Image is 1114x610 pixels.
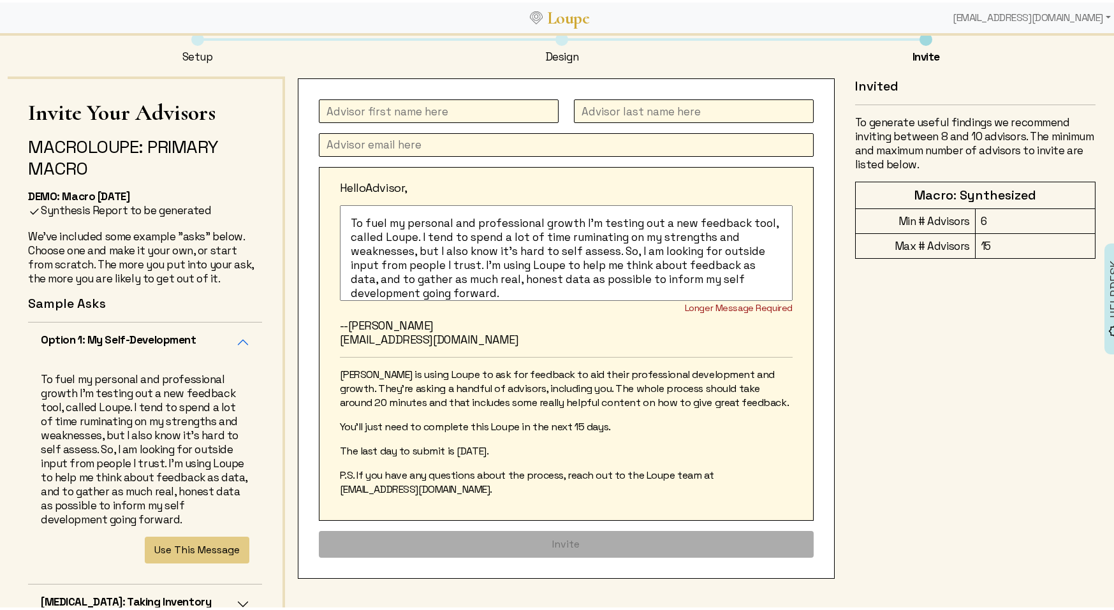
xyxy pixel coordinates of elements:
[340,316,793,344] p: --[PERSON_NAME] [EMAIL_ADDRESS][DOMAIN_NAME]
[855,207,975,231] td: Min # Advisors
[543,4,594,27] a: Loupe
[340,466,793,494] p: P.S. If you have any questions about the process, reach out to the Loupe team at [EMAIL_ADDRESS][...
[319,131,814,154] input: Advisor email here
[975,231,1095,256] td: 15
[574,97,814,120] input: Advisor last name here
[861,185,1090,201] h4: Macro: Synthesized
[319,97,559,120] input: Advisor first name here
[855,231,975,256] td: Max # Advisors
[28,320,262,359] button: Option 1: My Self-Development
[530,9,543,22] img: Loupe Logo
[545,47,578,61] div: Design
[855,76,1096,92] h4: Invited
[41,330,196,344] h5: Option 1: My Self-Development
[41,592,211,606] h5: [MEDICAL_DATA]: Taking Inventory
[28,97,262,123] h1: Invite Your Advisors
[145,534,249,561] button: Use This Message
[340,418,793,432] p: You’ll just need to complete this Loupe in the next 15 days.
[28,293,262,309] h4: Sample Asks
[28,133,262,177] div: Loupe: Primary Macro
[855,113,1096,169] p: To generate useful findings we recommend inviting between 8 and 10 advisors. The minimum and maxi...
[28,227,262,283] p: We've included some example "asks" below. Choose one and make it your own, or start from scratch....
[41,370,249,524] p: To fuel my personal and professional growth I'm testing out a new feedback tool, called Loupe. I ...
[912,47,940,61] div: Invite
[182,47,213,61] div: Setup
[28,187,262,201] div: DEMO: Macro [DATE]
[28,133,88,156] span: Macro
[340,365,793,407] p: [PERSON_NAME] is using Loupe to ask for feedback to aid their professional development and growth...
[28,203,41,215] img: FFFF
[340,442,793,456] p: The last day to submit is [DATE].
[975,207,1095,231] td: 6
[340,178,793,192] p: Hello Advisor,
